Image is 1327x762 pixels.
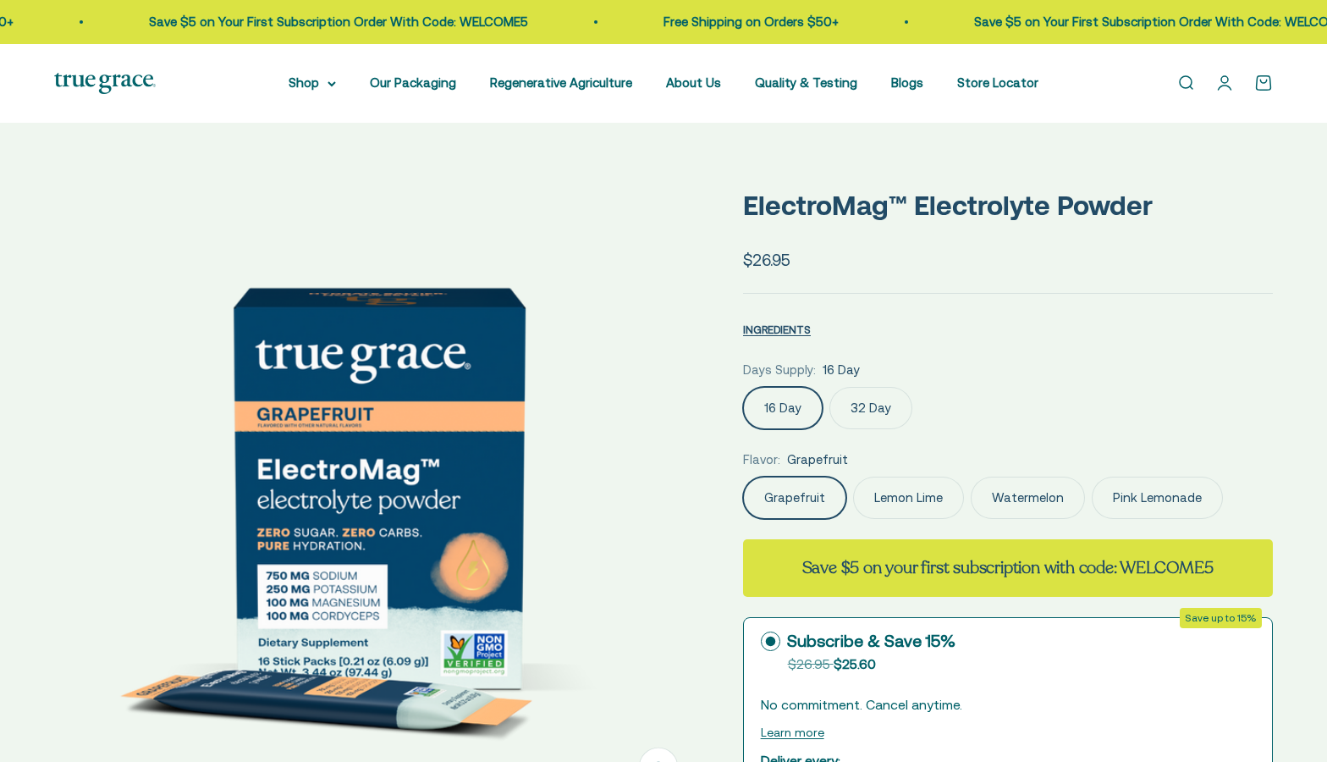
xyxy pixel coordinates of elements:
[655,14,830,29] a: Free Shipping on Orders $50+
[490,75,632,90] a: Regenerative Agriculture
[743,323,811,336] span: INGREDIENTS
[891,75,923,90] a: Blogs
[823,360,860,380] span: 16 Day
[743,450,780,470] legend: Flavor:
[743,184,1273,227] p: ElectroMag™ Electrolyte Powder
[140,12,520,32] p: Save $5 on Your First Subscription Order With Code: WELCOME5
[755,75,857,90] a: Quality & Testing
[743,247,790,273] sale-price: $26.95
[666,75,721,90] a: About Us
[802,556,1214,579] strong: Save $5 on your first subscription with code: WELCOME5
[743,360,816,380] legend: Days Supply:
[370,75,456,90] a: Our Packaging
[743,319,811,340] button: INGREDIENTS
[787,450,848,470] span: Grapefruit
[289,73,336,93] summary: Shop
[957,75,1038,90] a: Store Locator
